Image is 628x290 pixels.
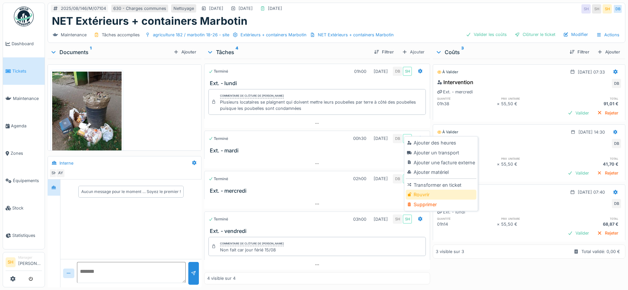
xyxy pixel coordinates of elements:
[435,48,564,56] div: Coûts
[393,214,402,224] div: SH
[393,134,402,143] div: DB
[12,232,42,239] span: Statistiques
[52,15,247,27] h1: NET Extérieurs + containers Marbotin
[437,221,497,227] div: 01h14
[581,248,620,255] div: Total validé: 0,00 €
[594,169,621,177] div: Rejeter
[437,78,473,86] div: Intervention
[501,156,561,161] h6: prix unitaire
[208,69,228,74] div: Terminé
[437,209,465,215] div: Ext. - lundi
[6,257,16,267] li: SH
[210,80,427,86] h3: Ext. - lundi
[354,68,366,75] div: 01h00
[406,167,476,177] div: Ajouter matériel
[353,216,366,222] div: 03h00
[240,32,307,38] div: Extérieurs + containers Marbotin
[239,5,253,12] div: [DATE]
[173,5,194,12] div: Nettoyage
[406,138,476,148] div: Ajouter des heures
[437,129,458,135] div: À valider
[153,32,229,38] div: agriculture 182 / marbotin 18-26 - site
[207,48,369,56] div: Tâches
[210,188,427,194] h3: Ext. - mercredi
[210,228,427,234] h3: Ext. - vendredi
[406,180,476,190] div: Transformer en ticket
[393,174,402,183] div: DB
[437,101,497,107] div: 01h38
[318,32,394,38] div: NET Extérieurs + containers Marbotin
[437,69,458,75] div: À valider
[353,135,366,142] div: 00h30
[497,221,501,227] div: ×
[512,30,558,39] div: Clôturer le ticket
[208,176,228,182] div: Terminé
[567,48,592,56] div: Filtrer
[565,109,592,117] div: Valider
[561,161,621,167] div: 41,70 €
[210,147,427,154] h3: Ext. - mardi
[399,47,427,57] div: Ajouter
[581,4,591,14] div: SH
[593,30,622,40] div: Actions
[113,5,166,12] div: 630 - Charges communes
[578,69,605,75] div: [DATE] 07:33
[220,94,284,98] div: Commentaire de clôture de [PERSON_NAME]
[90,48,92,56] sup: 1
[612,139,621,148] div: DB
[436,248,464,255] div: 3 visible sur 3
[595,48,623,56] div: Ajouter
[61,5,106,12] div: 2025/08/146/M/07104
[13,95,42,102] span: Maintenance
[561,96,621,101] h6: total
[268,5,282,12] div: [DATE]
[565,229,592,238] div: Valider
[403,214,412,224] div: SH
[14,7,34,26] img: Badge_color-CXgf-gQk.svg
[437,89,473,95] div: Ext. - mercredi
[561,221,621,227] div: 68,87 €
[406,190,476,200] div: Rouvrir
[102,32,140,38] div: Tâches accomplies
[374,216,388,222] div: [DATE]
[501,161,561,167] div: 55,50 €
[497,101,501,107] div: ×
[463,30,509,39] div: Valider les coûts
[594,109,621,117] div: Rejeter
[501,221,561,227] div: 55,50 €
[501,96,561,101] h6: prix unitaire
[208,136,228,142] div: Terminé
[209,5,223,12] div: [DATE]
[561,30,591,39] div: Modifier
[403,174,412,183] div: SH
[393,67,402,76] div: DB
[406,200,476,209] div: Supprimer
[374,135,388,142] div: [DATE]
[406,158,476,168] div: Ajouter une facture externe
[501,216,561,221] h6: prix unitaire
[578,129,605,135] div: [DATE] 14:30
[561,156,621,161] h6: total
[11,150,42,156] span: Zones
[374,176,388,182] div: [DATE]
[592,4,601,14] div: SH
[220,99,423,112] div: Plusieurs locataires se plaignent qui doivent mettre leurs poubelles par terre à côté des poubell...
[353,176,366,182] div: 02h00
[18,255,42,269] li: [PERSON_NAME]
[603,4,612,14] div: SH
[208,216,228,222] div: Terminé
[437,96,497,101] h6: quantité
[403,134,412,143] div: SH
[461,48,464,56] sup: 3
[49,169,58,178] div: SH
[565,169,592,177] div: Valider
[220,247,284,253] div: Non fait car jour férié 15/08
[578,189,605,195] div: [DATE] 07:40
[437,216,497,221] h6: quantité
[207,275,236,281] div: 4 visible sur 4
[403,67,412,76] div: SH
[13,177,42,184] span: Équipements
[11,123,42,129] span: Agenda
[52,72,122,164] img: jjl87pn1dgo8dw602zhi7hfi738d
[171,48,199,56] div: Ajouter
